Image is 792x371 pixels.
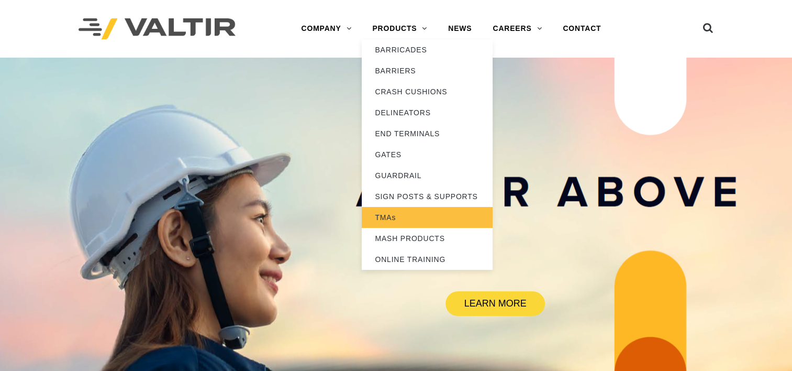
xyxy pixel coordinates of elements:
[362,228,493,249] a: MASH PRODUCTS
[482,18,552,39] a: CAREERS
[362,207,493,228] a: TMAs
[552,18,611,39] a: CONTACT
[438,18,482,39] a: NEWS
[362,81,493,102] a: CRASH CUSHIONS
[362,165,493,186] a: GUARDRAIL
[362,60,493,81] a: BARRIERS
[362,186,493,207] a: SIGN POSTS & SUPPORTS
[291,18,362,39] a: COMPANY
[362,144,493,165] a: GATES
[79,18,236,40] img: Valtir
[362,18,438,39] a: PRODUCTS
[362,249,493,270] a: ONLINE TRAINING
[362,123,493,144] a: END TERMINALS
[362,39,493,60] a: BARRICADES
[445,291,545,316] a: LEARN MORE
[362,102,493,123] a: DELINEATORS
